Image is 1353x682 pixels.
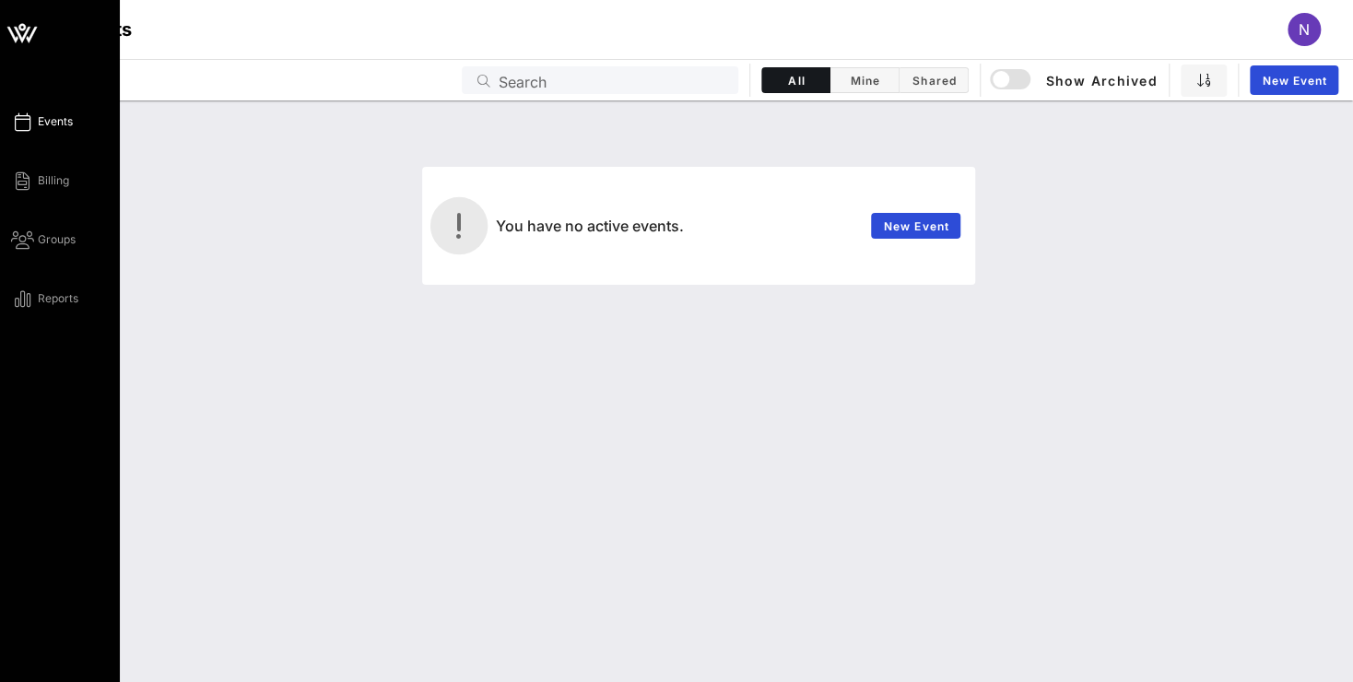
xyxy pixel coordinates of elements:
span: Events [38,113,73,130]
a: Billing [11,170,69,192]
button: All [761,67,830,93]
span: You have no active events. [496,217,684,235]
div: N [1288,13,1321,46]
a: New Event [1250,65,1338,95]
a: New Event [871,213,960,239]
span: Reports [38,290,78,307]
button: Mine [830,67,900,93]
span: Show Archived [993,69,1157,91]
span: New Event [1261,74,1327,88]
span: New Event [883,219,949,233]
span: Mine [841,74,888,88]
a: Groups [11,229,76,251]
button: Show Archived [992,64,1158,97]
span: N [1299,20,1310,39]
a: Reports [11,288,78,310]
span: Groups [38,231,76,248]
span: All [773,74,818,88]
a: Events [11,111,73,133]
span: Billing [38,172,69,189]
button: Shared [900,67,969,93]
span: Shared [911,74,957,88]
